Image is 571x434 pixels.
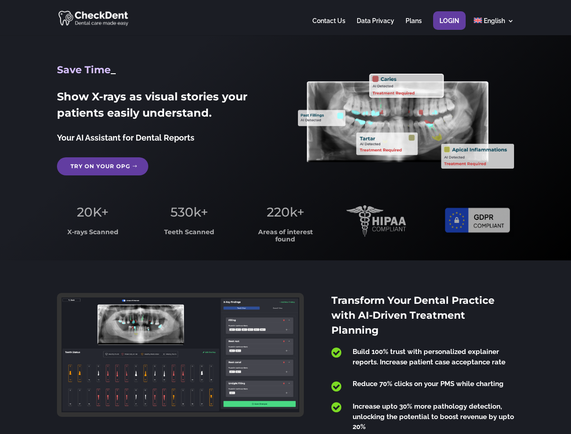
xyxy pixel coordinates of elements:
span: Build 100% trust with personalized explainer reports. Increase patient case acceptance rate [353,348,505,366]
span: 220k+ [267,204,304,220]
a: Login [439,18,459,35]
span: English [484,17,505,24]
span: Save Time [57,64,111,76]
a: Contact Us [312,18,345,35]
span: Increase upto 30% more pathology detection, unlocking the potential to boost revenue by upto 20% [353,402,514,431]
span: Transform Your Dental Practice with AI-Driven Treatment Planning [331,294,495,336]
h3: Areas of interest found [250,229,321,247]
span: Your AI Assistant for Dental Reports [57,133,194,142]
span: 20K+ [77,204,109,220]
img: CheckDent AI [58,9,129,27]
a: Try on your OPG [57,157,148,175]
span: Reduce 70% clicks on your PMS while charting [353,380,504,388]
a: English [474,18,514,35]
span:  [331,381,341,392]
span: 530k+ [170,204,208,220]
span:  [331,401,341,413]
a: Data Privacy [357,18,394,35]
span: _ [111,64,116,76]
img: X_Ray_annotated [298,74,514,169]
span:  [331,347,341,359]
h2: Show X-rays as visual stories your patients easily understand. [57,89,273,126]
a: Plans [406,18,422,35]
